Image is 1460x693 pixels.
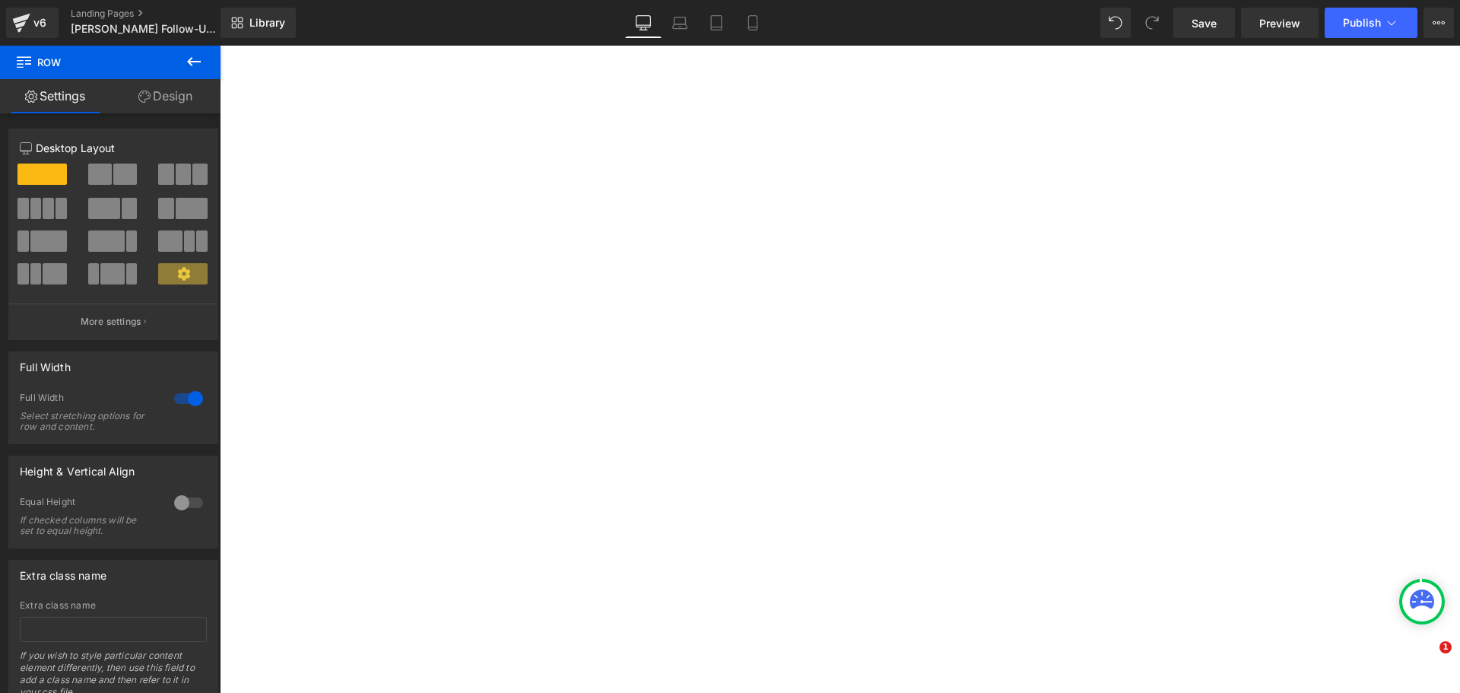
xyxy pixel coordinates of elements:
[20,561,106,582] div: Extra class name
[20,392,159,408] div: Full Width
[662,8,698,38] a: Laptop
[30,13,49,33] div: v6
[1325,8,1417,38] button: Publish
[20,600,207,611] div: Extra class name
[1100,8,1131,38] button: Undo
[1343,17,1381,29] span: Publish
[81,315,141,329] p: More settings
[249,16,285,30] span: Library
[1192,15,1217,31] span: Save
[1137,8,1167,38] button: Redo
[221,8,296,38] a: New Library
[110,79,221,113] a: Design
[735,8,771,38] a: Mobile
[20,352,71,374] div: Full Width
[71,23,217,35] span: [PERSON_NAME] Follow-Up - [PERSON_NAME] - [DATE]
[625,8,662,38] a: Desktop
[6,8,59,38] a: v6
[1423,8,1454,38] button: More
[15,46,167,79] span: Row
[1408,641,1445,678] iframe: Intercom live chat
[20,140,207,156] p: Desktop Layout
[9,304,217,339] button: More settings
[1241,8,1319,38] a: Preview
[20,456,135,478] div: Height & Vertical Align
[20,411,157,432] div: Select stretching options for row and content.
[698,8,735,38] a: Tablet
[71,8,246,20] a: Landing Pages
[1439,641,1452,653] span: 1
[20,496,159,512] div: Equal Height
[1259,15,1300,31] span: Preview
[20,515,157,536] div: If checked columns will be set to equal height.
